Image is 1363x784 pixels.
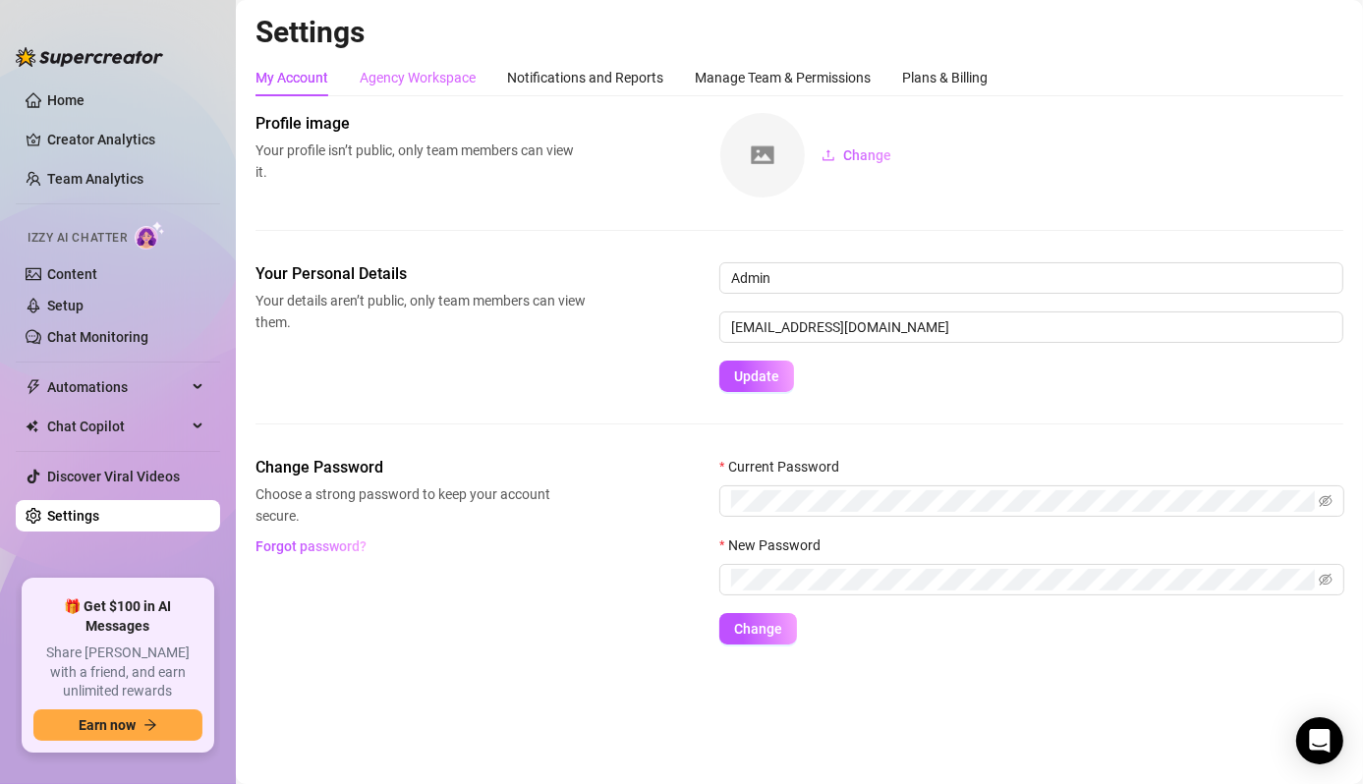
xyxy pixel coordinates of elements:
span: Chat Copilot [47,411,187,442]
button: Change [719,613,797,644]
span: eye-invisible [1319,573,1333,587]
span: 🎁 Get $100 in AI Messages [33,597,202,636]
a: Team Analytics [47,171,143,187]
div: My Account [256,67,328,88]
div: Agency Workspace [360,67,476,88]
button: Change [806,140,907,171]
input: Enter name [719,262,1343,294]
span: eye-invisible [1319,494,1333,508]
label: Current Password [719,456,852,477]
span: upload [822,148,835,162]
img: Chat Copilot [26,420,38,433]
img: square-placeholder.png [720,113,805,197]
span: Your profile isn’t public, only team members can view it. [256,140,586,183]
button: Update [719,361,794,392]
span: Change [734,621,782,637]
div: Manage Team & Permissions [695,67,871,88]
span: Forgot password? [256,538,368,554]
input: New Password [731,569,1315,590]
button: Forgot password? [256,531,368,562]
button: Earn nowarrow-right [33,709,202,741]
label: New Password [719,534,833,556]
h2: Settings [256,14,1343,51]
span: Earn now [79,717,136,733]
input: Enter new email [719,311,1343,343]
span: thunderbolt [26,379,41,395]
span: Your details aren’t public, only team members can view them. [256,290,586,333]
img: logo-BBDzfeDw.svg [16,47,163,67]
span: arrow-right [143,718,157,732]
div: Plans & Billing [902,67,988,88]
a: Settings [47,508,99,524]
span: Profile image [256,112,586,136]
span: Change [843,147,891,163]
span: Update [734,368,779,384]
a: Discover Viral Videos [47,469,180,484]
span: Change Password [256,456,586,479]
div: Open Intercom Messenger [1296,717,1343,764]
a: Creator Analytics [47,124,204,155]
a: Content [47,266,97,282]
a: Home [47,92,85,108]
span: Share [PERSON_NAME] with a friend, and earn unlimited rewards [33,644,202,701]
span: Automations [47,371,187,403]
div: Notifications and Reports [507,67,663,88]
span: Your Personal Details [256,262,586,286]
a: Chat Monitoring [47,329,148,345]
span: Izzy AI Chatter [28,229,127,248]
input: Current Password [731,490,1315,512]
a: Setup [47,298,84,313]
span: Choose a strong password to keep your account secure. [256,483,586,527]
img: AI Chatter [135,221,165,250]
